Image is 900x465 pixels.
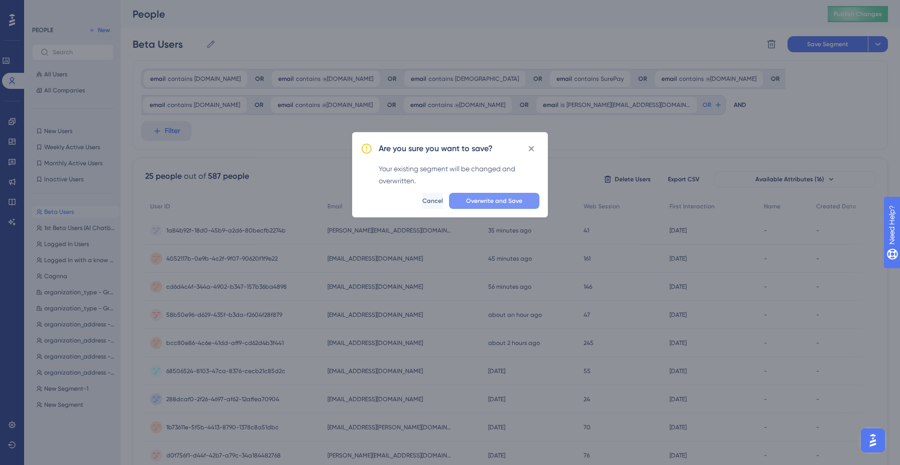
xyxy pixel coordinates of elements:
span: Cancel [422,197,443,205]
span: Need Help? [24,3,63,15]
span: Overwrite and Save [466,197,522,205]
div: Your existing segment will be changed and overwritten. [379,163,539,187]
h2: Are you sure you want to save? [379,143,493,155]
iframe: UserGuiding AI Assistant Launcher [858,425,888,455]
